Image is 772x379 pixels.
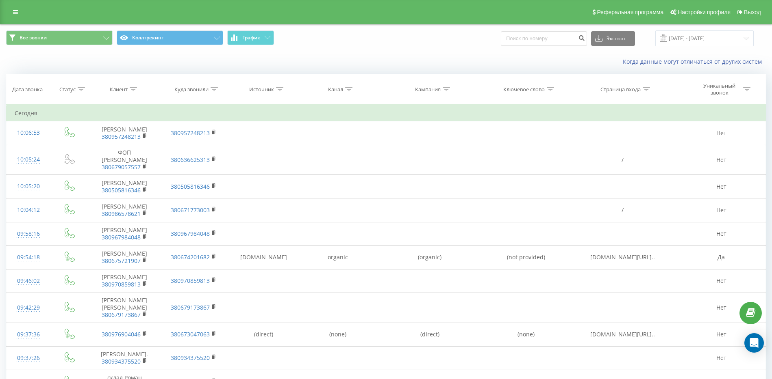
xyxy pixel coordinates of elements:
[698,82,741,96] div: Уникальный звонок
[102,311,141,319] a: 380679173867
[249,86,274,93] div: Источник
[677,198,765,222] td: Нет
[623,58,766,65] a: Когда данные могут отличаться от других систем
[89,346,160,370] td: [PERSON_NAME].
[15,250,42,265] div: 09:54:18
[568,145,678,175] td: /
[102,257,141,265] a: 380675721907
[12,86,43,93] div: Дата звонка
[171,354,210,362] a: 380934375520
[171,253,210,261] a: 380674201682
[677,175,765,198] td: Нет
[677,346,765,370] td: Нет
[171,230,210,237] a: 380967984048
[102,163,141,171] a: 380679057557
[117,30,223,45] button: Коллтрекинг
[102,210,141,217] a: 380986578621
[591,31,635,46] button: Экспорт
[15,226,42,242] div: 09:58:16
[15,327,42,342] div: 09:37:36
[171,277,210,284] a: 380970859813
[15,273,42,289] div: 09:46:02
[89,121,160,145] td: [PERSON_NAME]
[744,9,761,15] span: Выход
[328,86,343,93] div: Канал
[89,198,160,222] td: [PERSON_NAME]
[20,34,47,41] span: Все звонки
[89,245,160,269] td: [PERSON_NAME]
[59,86,76,93] div: Статус
[7,105,766,121] td: Сегодня
[171,304,210,311] a: 380679173867
[227,30,274,45] button: График
[171,183,210,190] a: 380505816346
[226,245,301,269] td: [DOMAIN_NAME]
[15,202,42,218] div: 10:04:12
[415,86,441,93] div: Кампания
[677,245,765,269] td: Да
[102,133,141,140] a: 380957248213
[242,35,260,41] span: График
[89,293,160,323] td: [PERSON_NAME] [PERSON_NAME]
[744,333,764,353] div: Open Intercom Messenger
[15,125,42,141] div: 10:06:53
[226,323,301,346] td: (direct)
[171,129,210,137] a: 380957248213
[110,86,128,93] div: Клиент
[590,330,655,338] span: [DOMAIN_NAME][URL]..
[503,86,545,93] div: Ключевое слово
[485,323,568,346] td: (none)
[678,9,731,15] span: Настройки профиля
[568,198,678,222] td: /
[89,145,160,175] td: ФОП [PERSON_NAME]
[300,245,375,269] td: organic
[174,86,209,93] div: Куда звонили
[171,156,210,164] a: 380636625313
[15,300,42,316] div: 09:42:29
[597,9,663,15] span: Реферальная программа
[102,280,141,288] a: 380970859813
[590,253,655,261] span: [DOMAIN_NAME][URL]..
[600,86,641,93] div: Страница входа
[89,222,160,245] td: [PERSON_NAME]
[102,233,141,241] a: 380967984048
[677,269,765,293] td: Нет
[501,31,587,46] input: Поиск по номеру
[102,357,141,365] a: 380934375520
[89,269,160,293] td: [PERSON_NAME]
[171,206,210,214] a: 380671773003
[485,245,568,269] td: (not provided)
[171,330,210,338] a: 380673047063
[102,186,141,194] a: 380505816346
[375,323,485,346] td: (direct)
[89,175,160,198] td: [PERSON_NAME]
[677,323,765,346] td: Нет
[15,152,42,168] div: 10:05:24
[15,179,42,194] div: 10:05:20
[15,350,42,366] div: 09:37:26
[677,293,765,323] td: Нет
[6,30,113,45] button: Все звонки
[677,145,765,175] td: Нет
[677,121,765,145] td: Нет
[677,222,765,245] td: Нет
[375,245,485,269] td: (organic)
[102,330,141,338] a: 380976904046
[300,323,375,346] td: (none)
